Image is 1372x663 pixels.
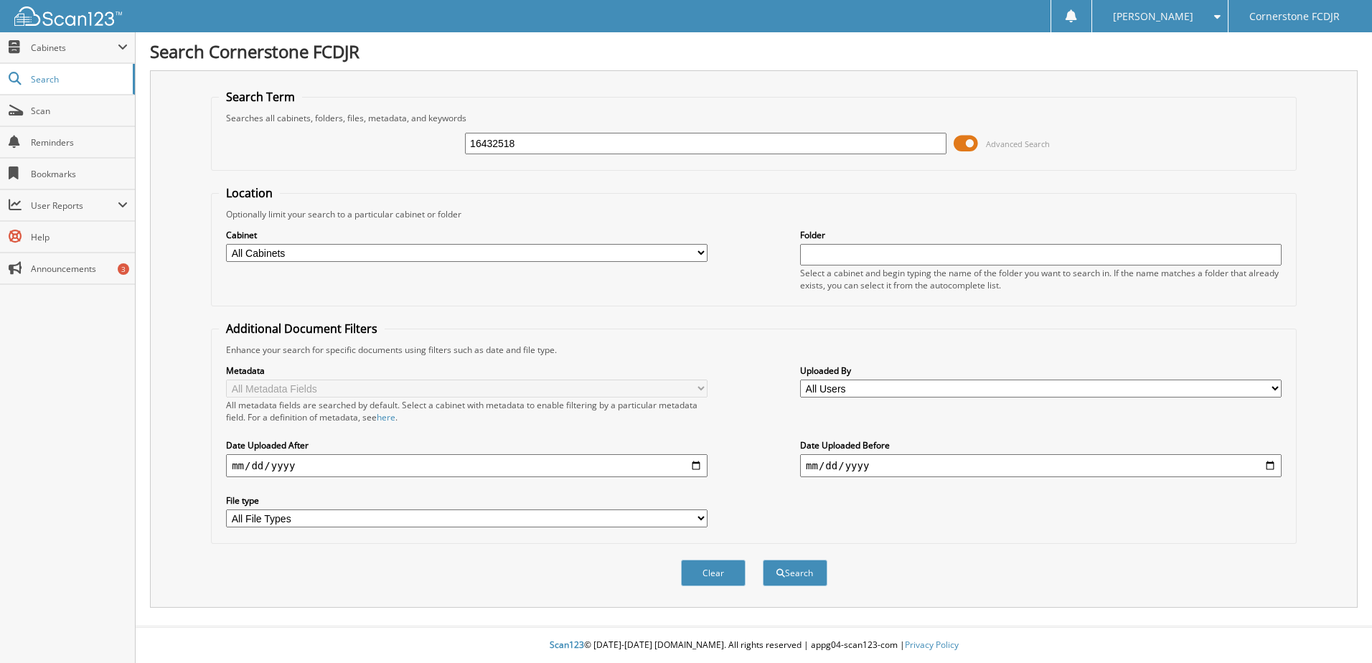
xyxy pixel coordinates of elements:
span: Cornerstone FCDJR [1249,12,1340,21]
div: © [DATE]-[DATE] [DOMAIN_NAME]. All rights reserved | appg04-scan123-com | [136,628,1372,663]
legend: Search Term [219,89,302,105]
label: Metadata [226,365,708,377]
button: Clear [681,560,746,586]
input: start [226,454,708,477]
span: Search [31,73,126,85]
legend: Location [219,185,280,201]
legend: Additional Document Filters [219,321,385,337]
img: scan123-logo-white.svg [14,6,122,26]
div: Enhance your search for specific documents using filters such as date and file type. [219,344,1289,356]
button: Search [763,560,827,586]
div: All metadata fields are searched by default. Select a cabinet with metadata to enable filtering b... [226,399,708,423]
span: Reminders [31,136,128,149]
a: Privacy Policy [905,639,959,651]
input: end [800,454,1282,477]
span: Advanced Search [986,138,1050,149]
span: Cabinets [31,42,118,54]
div: Searches all cabinets, folders, files, metadata, and keywords [219,112,1289,124]
span: Announcements [31,263,128,275]
label: File type [226,494,708,507]
label: Date Uploaded After [226,439,708,451]
span: Scan [31,105,128,117]
div: Select a cabinet and begin typing the name of the folder you want to search in. If the name match... [800,267,1282,291]
label: Date Uploaded Before [800,439,1282,451]
h1: Search Cornerstone FCDJR [150,39,1358,63]
a: here [377,411,395,423]
span: Scan123 [550,639,584,651]
label: Folder [800,229,1282,241]
span: [PERSON_NAME] [1113,12,1193,21]
div: 3 [118,263,129,275]
span: Help [31,231,128,243]
div: Optionally limit your search to a particular cabinet or folder [219,208,1289,220]
span: User Reports [31,199,118,212]
label: Uploaded By [800,365,1282,377]
label: Cabinet [226,229,708,241]
span: Bookmarks [31,168,128,180]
